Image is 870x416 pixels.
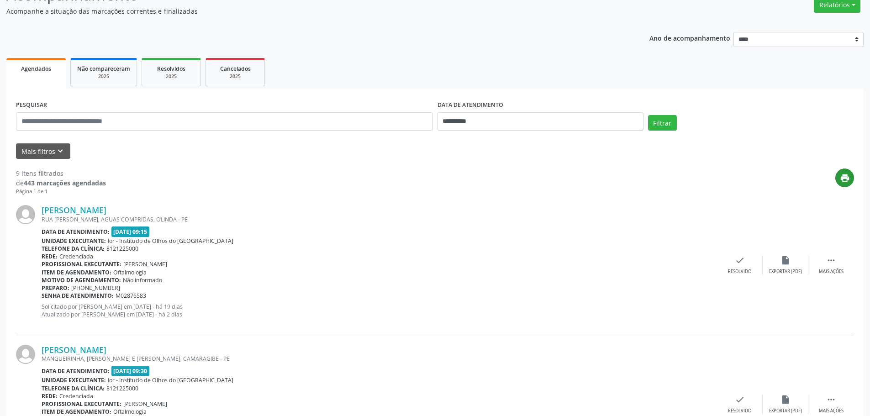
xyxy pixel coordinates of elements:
b: Rede: [42,253,58,260]
div: Resolvido [728,269,751,275]
img: img [16,345,35,364]
b: Profissional executante: [42,260,121,268]
label: DATA DE ATENDIMENTO [438,98,503,112]
p: Acompanhe a situação das marcações correntes e finalizadas [6,6,606,16]
div: Resolvido [728,408,751,414]
i:  [826,395,836,405]
span: [DATE] 09:15 [111,226,150,237]
b: Unidade executante: [42,376,106,384]
div: 2025 [148,73,194,80]
button: Mais filtroskeyboard_arrow_down [16,143,70,159]
b: Telefone da clínica: [42,384,105,392]
i: print [840,173,850,183]
p: Solicitado por [PERSON_NAME] em [DATE] - há 19 dias Atualizado por [PERSON_NAME] em [DATE] - há 2... [42,303,717,318]
span: [PERSON_NAME] [123,400,167,408]
p: Ano de acompanhamento [649,32,730,43]
b: Data de atendimento: [42,228,110,236]
b: Data de atendimento: [42,367,110,375]
b: Motivo de agendamento: [42,276,121,284]
i: check [735,395,745,405]
i:  [826,255,836,265]
span: Credenciada [59,392,93,400]
div: Mais ações [819,408,844,414]
label: PESQUISAR [16,98,47,112]
b: Profissional executante: [42,400,121,408]
div: Página 1 de 1 [16,188,106,195]
b: Item de agendamento: [42,269,111,276]
div: MANGUEIRINHA, [PERSON_NAME] E [PERSON_NAME], CAMARAGIBE - PE [42,355,717,363]
span: [PERSON_NAME] [123,260,167,268]
span: Ior - Institudo de Olhos do [GEOGRAPHIC_DATA] [108,376,233,384]
button: Filtrar [648,115,677,131]
span: 8121225000 [106,384,138,392]
b: Telefone da clínica: [42,245,105,253]
span: Oftalmologia [113,269,147,276]
a: [PERSON_NAME] [42,345,106,355]
img: img [16,205,35,224]
span: [DATE] 09:30 [111,366,150,376]
i: insert_drive_file [780,255,791,265]
b: Preparo: [42,284,69,292]
div: 2025 [77,73,130,80]
span: Resolvidos [157,65,185,73]
span: [PHONE_NUMBER] [71,284,120,292]
span: Cancelados [220,65,251,73]
div: Exportar (PDF) [769,269,802,275]
span: Agendados [21,65,51,73]
b: Unidade executante: [42,237,106,245]
div: 2025 [212,73,258,80]
b: Rede: [42,392,58,400]
button: print [835,169,854,187]
div: 9 itens filtrados [16,169,106,178]
span: Credenciada [59,253,93,260]
span: Oftalmologia [113,408,147,416]
span: 8121225000 [106,245,138,253]
span: Não compareceram [77,65,130,73]
span: Ior - Institudo de Olhos do [GEOGRAPHIC_DATA] [108,237,233,245]
div: de [16,178,106,188]
span: M02876583 [116,292,146,300]
span: Não informado [123,276,162,284]
b: Senha de atendimento: [42,292,114,300]
strong: 443 marcações agendadas [24,179,106,187]
div: RUA [PERSON_NAME], AGUAS COMPRIDAS, OLINDA - PE [42,216,717,223]
i: keyboard_arrow_down [55,146,65,156]
a: [PERSON_NAME] [42,205,106,215]
div: Mais ações [819,269,844,275]
b: Item de agendamento: [42,408,111,416]
i: check [735,255,745,265]
i: insert_drive_file [780,395,791,405]
div: Exportar (PDF) [769,408,802,414]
